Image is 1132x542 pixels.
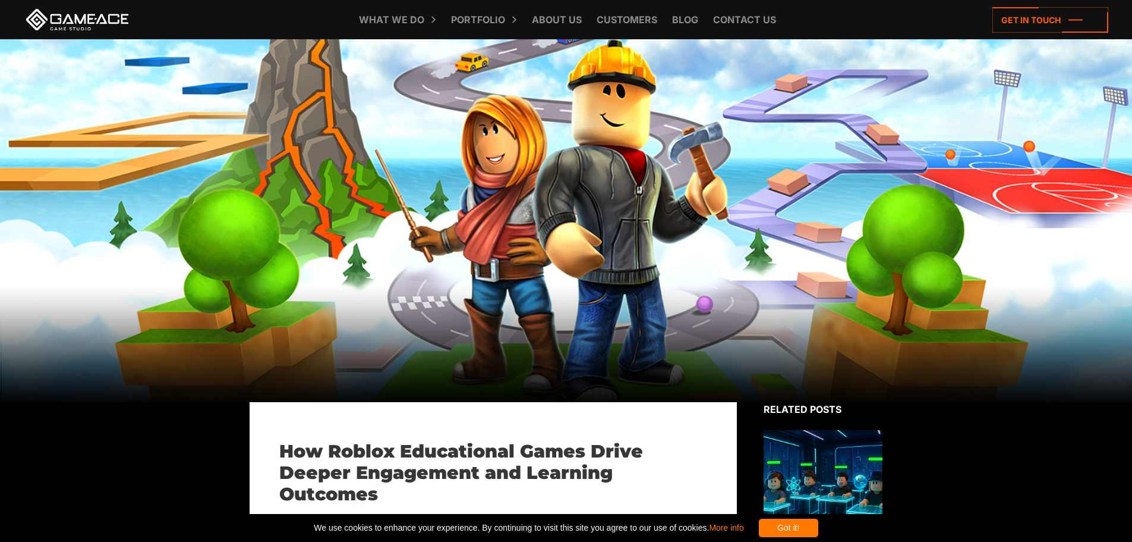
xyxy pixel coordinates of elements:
[992,7,1108,33] a: Get in touch
[709,523,743,532] a: More info
[764,402,882,416] div: Related posts
[764,430,882,539] img: Related
[314,519,743,537] span: We use cookies to enhance your experience. By continuing to visit this site you agree to our use ...
[759,519,818,537] div: Got it!
[279,441,707,505] h1: How Roblox Educational Games Drive Deeper Engagement and Learning Outcomes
